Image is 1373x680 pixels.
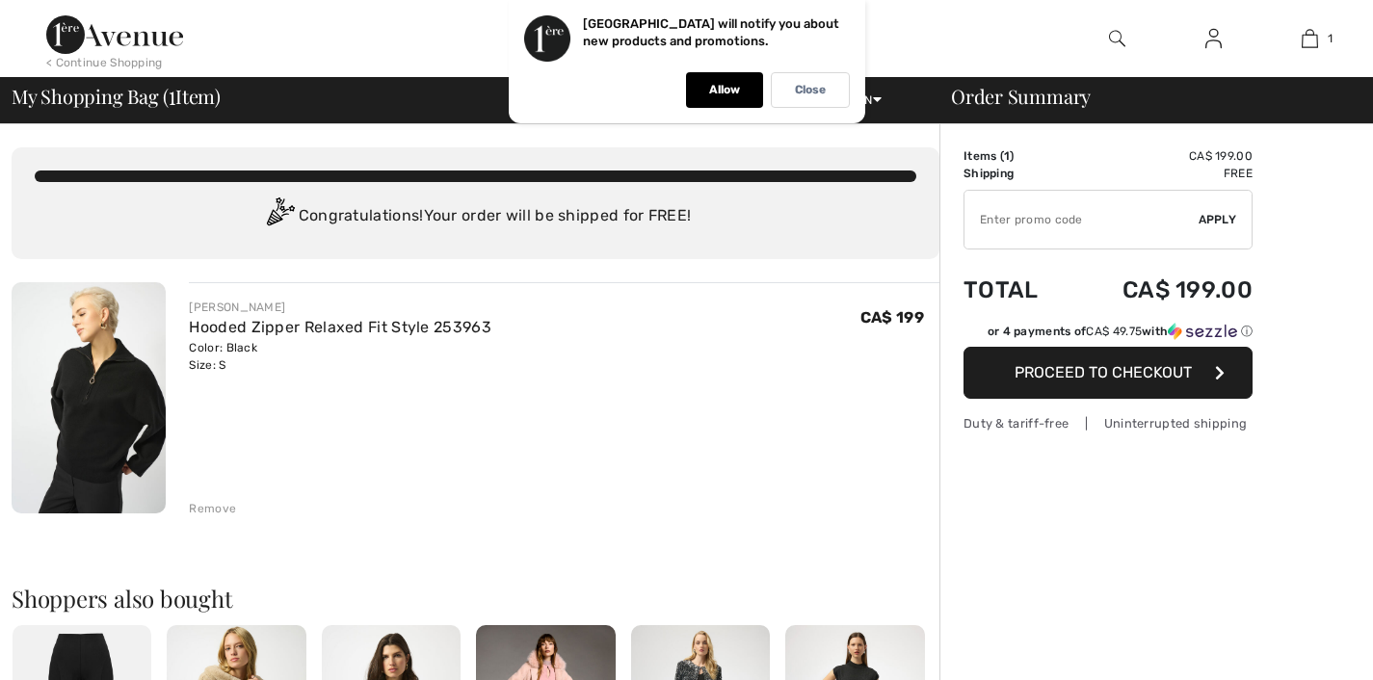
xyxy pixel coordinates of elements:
[709,83,740,97] p: Allow
[189,318,490,336] a: Hooded Zipper Relaxed Fit Style 253963
[1168,323,1237,340] img: Sezzle
[35,197,916,236] div: Congratulations! Your order will be shipped for FREE!
[46,15,183,54] img: 1ère Avenue
[169,82,175,107] span: 1
[964,191,1199,248] input: Promo code
[964,347,1253,399] button: Proceed to Checkout
[12,587,939,610] h2: Shoppers also bought
[12,87,221,106] span: My Shopping Bag ( Item)
[12,282,166,513] img: Hooded Zipper Relaxed Fit Style 253963
[46,54,163,71] div: < Continue Shopping
[1328,30,1333,47] span: 1
[1262,27,1357,50] a: 1
[1015,363,1192,381] span: Proceed to Checkout
[964,147,1069,165] td: Items ( )
[964,165,1069,182] td: Shipping
[988,323,1253,340] div: or 4 payments of with
[928,87,1361,106] div: Order Summary
[964,414,1253,432] div: Duty & tariff-free | Uninterrupted shipping
[860,308,924,327] span: CA$ 199
[1069,257,1253,323] td: CA$ 199.00
[189,339,490,374] div: Color: Black Size: S
[858,93,882,107] span: EN
[1190,27,1237,51] a: Sign In
[1004,149,1010,163] span: 1
[583,16,839,48] p: [GEOGRAPHIC_DATA] will notify you about new products and promotions.
[189,500,236,517] div: Remove
[1302,27,1318,50] img: My Bag
[964,323,1253,347] div: or 4 payments ofCA$ 49.75withSezzle Click to learn more about Sezzle
[795,83,826,97] p: Close
[189,299,490,316] div: [PERSON_NAME]
[1086,325,1142,338] span: CA$ 49.75
[1199,211,1237,228] span: Apply
[1205,27,1222,50] img: My Info
[1069,165,1253,182] td: Free
[1069,147,1253,165] td: CA$ 199.00
[964,257,1069,323] td: Total
[1109,27,1125,50] img: search the website
[260,197,299,236] img: Congratulation2.svg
